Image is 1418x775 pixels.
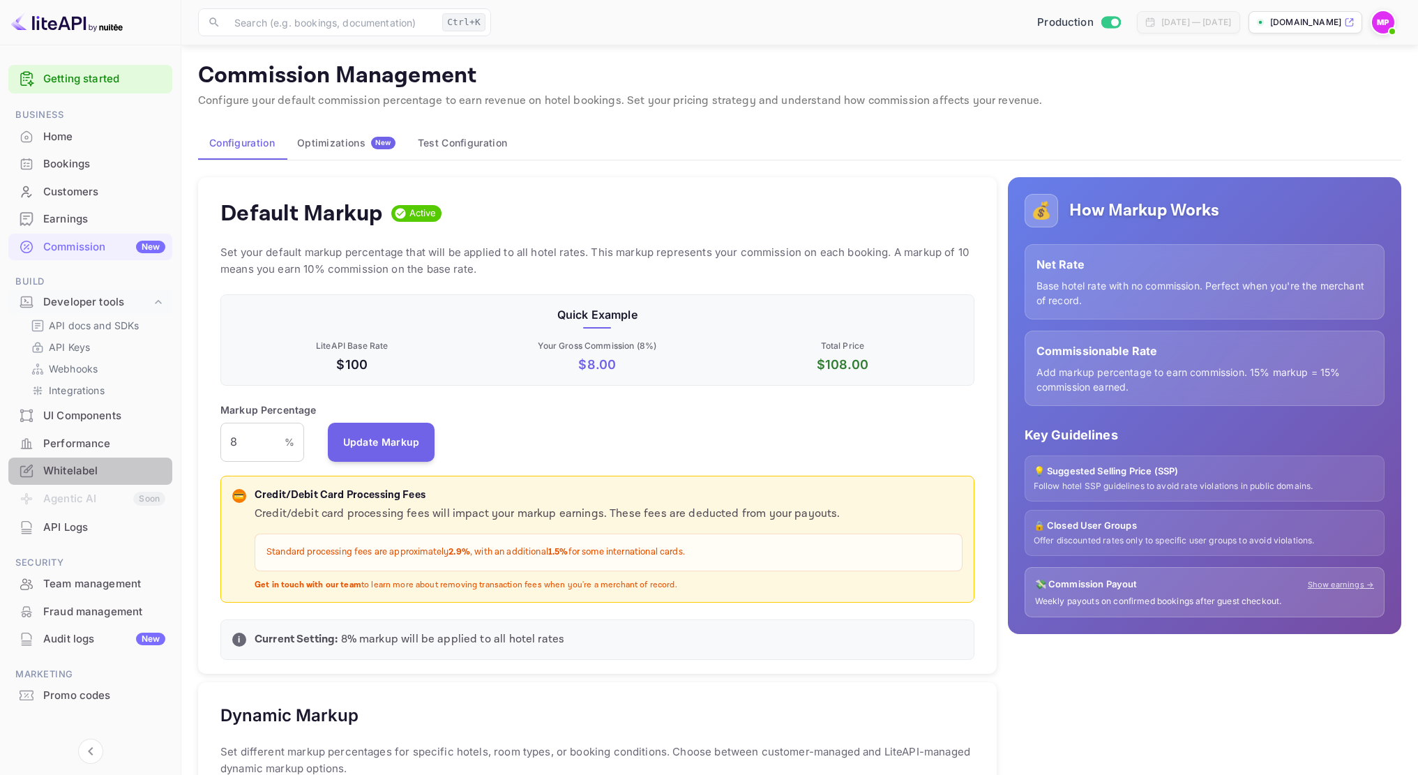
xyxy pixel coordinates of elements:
p: Your Gross Commission ( 8 %) [478,340,718,352]
div: New [136,241,165,253]
div: API Logs [43,520,165,536]
div: Optimizations [297,137,395,149]
div: Webhooks [25,359,167,379]
p: Follow hotel SSP guidelines to avoid rate violations in public domains. [1034,481,1375,492]
div: Ctrl+K [442,13,485,31]
p: 💸 Commission Payout [1035,578,1138,592]
p: $ 108.00 [723,355,963,374]
div: Promo codes [8,682,172,709]
p: 💰 [1031,198,1052,223]
p: Commission Management [198,62,1401,90]
div: Bookings [8,151,172,178]
div: Developer tools [8,290,172,315]
p: Set your default markup percentage that will be applied to all hotel rates. This markup represent... [220,244,974,278]
a: Performance [8,430,172,456]
p: Key Guidelines [1025,426,1385,444]
h4: Default Markup [220,200,383,227]
strong: 1.5% [548,546,568,558]
span: New [371,138,395,147]
div: Whitelabel [8,458,172,485]
div: Developer tools [43,294,151,310]
p: Commissionable Rate [1036,343,1373,359]
p: Credit/Debit Card Processing Fees [255,488,963,504]
a: Promo codes [8,682,172,708]
img: Mark Philip [1372,11,1394,33]
div: Team management [8,571,172,598]
span: Active [404,206,442,220]
button: Test Configuration [407,126,518,160]
p: 💳 [234,490,244,502]
a: API Keys [31,340,161,354]
button: Collapse navigation [78,739,103,764]
div: [DATE] — [DATE] [1161,16,1231,29]
div: New [136,633,165,645]
a: Integrations [31,383,161,398]
div: API Logs [8,514,172,541]
div: UI Components [43,408,165,424]
p: Net Rate [1036,256,1373,273]
div: Audit logs [43,631,165,647]
div: Getting started [8,65,172,93]
div: API docs and SDKs [25,315,167,336]
a: CommissionNew [8,234,172,259]
p: Base hotel rate with no commission. Perfect when you're the merchant of record. [1036,278,1373,308]
p: Total Price [723,340,963,352]
span: Production [1037,15,1094,31]
a: Webhooks [31,361,161,376]
p: 8 % markup will be applied to all hotel rates [255,631,963,648]
p: Offer discounted rates only to specific user groups to avoid violations. [1034,535,1375,547]
a: UI Components [8,402,172,428]
a: Show earnings → [1308,579,1374,591]
span: Business [8,107,172,123]
a: Customers [8,179,172,204]
div: Switch to Sandbox mode [1032,15,1126,31]
p: Quick Example [232,306,963,323]
div: Performance [8,430,172,458]
span: Marketing [8,667,172,682]
p: API Keys [49,340,90,354]
p: to learn more about removing transaction fees when you're a merchant of record. [255,580,963,592]
div: Home [43,129,165,145]
a: Earnings [8,206,172,232]
div: Promo codes [43,688,165,704]
p: [DOMAIN_NAME] [1270,16,1341,29]
div: Bookings [43,156,165,172]
p: Weekly payouts on confirmed bookings after guest checkout. [1035,596,1374,608]
p: i [238,633,240,646]
p: 💡 Suggested Selling Price (SSP) [1034,465,1375,479]
p: Add markup percentage to earn commission. 15% markup = 15% commission earned. [1036,365,1373,394]
div: Commission [43,239,165,255]
p: Webhooks [49,361,98,376]
a: API Logs [8,514,172,540]
div: Audit logsNew [8,626,172,653]
a: Home [8,123,172,149]
strong: Get in touch with our team [255,580,361,590]
div: Whitelabel [43,463,165,479]
div: API Keys [25,337,167,357]
p: LiteAPI Base Rate [232,340,472,352]
a: Getting started [43,71,165,87]
input: Search (e.g. bookings, documentation) [226,8,437,36]
p: Integrations [49,383,105,398]
p: API docs and SDKs [49,318,139,333]
div: Fraud management [8,599,172,626]
a: Fraud management [8,599,172,624]
div: CommissionNew [8,234,172,261]
a: Whitelabel [8,458,172,483]
a: Team management [8,571,172,596]
p: % [285,435,294,449]
div: Earnings [43,211,165,227]
div: Home [8,123,172,151]
div: Integrations [25,380,167,400]
div: UI Components [8,402,172,430]
div: Earnings [8,206,172,233]
h5: Dynamic Markup [220,705,359,727]
span: Security [8,555,172,571]
p: $ 8.00 [478,355,718,374]
div: Performance [43,436,165,452]
p: Credit/debit card processing fees will impact your markup earnings. These fees are deducted from ... [255,506,963,522]
div: Team management [43,576,165,592]
h5: How Markup Works [1069,200,1219,222]
span: Build [8,274,172,289]
img: LiteAPI logo [11,11,123,33]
